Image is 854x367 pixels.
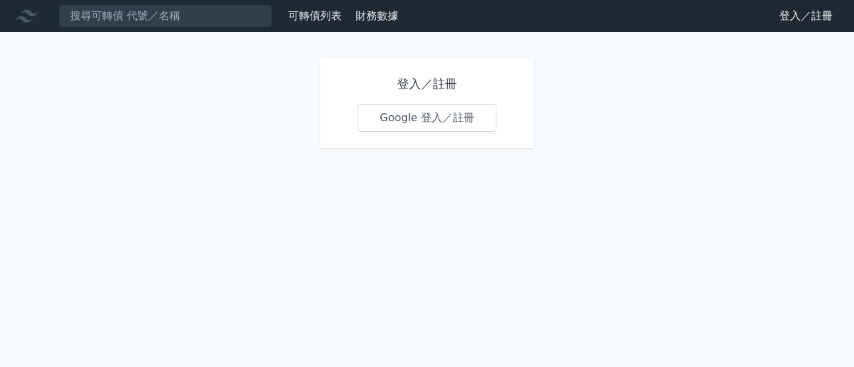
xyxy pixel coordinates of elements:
[358,75,496,93] h1: 登入／註冊
[356,9,398,22] a: 財務數據
[358,104,496,132] a: Google 登入／註冊
[769,5,843,27] a: 登入／註冊
[59,5,272,27] input: 搜尋可轉債 代號／名稱
[288,9,342,22] a: 可轉債列表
